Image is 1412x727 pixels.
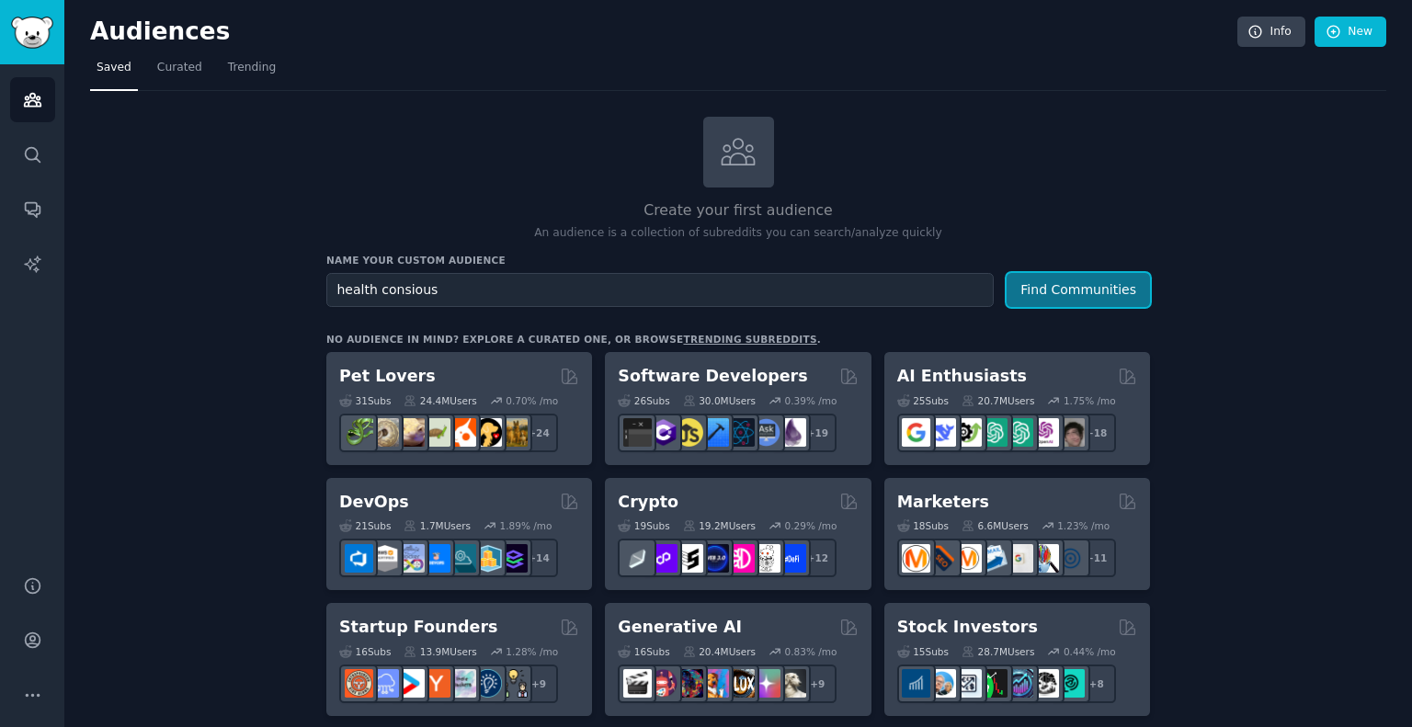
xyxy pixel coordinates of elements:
img: defi_ [778,544,806,573]
div: 30.0M Users [683,394,756,407]
img: OpenAIDev [1031,418,1059,447]
a: Trending [222,53,282,91]
div: 19.2M Users [683,519,756,532]
h2: Software Developers [618,365,807,388]
img: aivideo [623,669,652,698]
img: indiehackers [448,669,476,698]
img: EntrepreneurRideAlong [345,669,373,698]
img: content_marketing [902,544,930,573]
div: 16 Sub s [339,645,391,658]
input: Pick a short name, like "Digital Marketers" or "Movie-Goers" [326,273,994,307]
img: reactnative [726,418,755,447]
img: ethfinance [623,544,652,573]
img: PetAdvice [473,418,502,447]
div: 1.23 % /mo [1057,519,1110,532]
img: DeepSeek [928,418,956,447]
img: defiblockchain [726,544,755,573]
img: technicalanalysis [1056,669,1085,698]
img: dalle2 [649,669,678,698]
div: + 18 [1077,414,1116,452]
span: Curated [157,60,202,76]
img: ballpython [370,418,399,447]
h2: Pet Lovers [339,365,436,388]
img: Entrepreneurship [473,669,502,698]
div: 6.6M Users [962,519,1029,532]
div: + 8 [1077,665,1116,703]
img: leopardgeckos [396,418,425,447]
img: learnjavascript [675,418,703,447]
img: Forex [953,669,982,698]
img: dogbreed [499,418,528,447]
a: Info [1237,17,1305,48]
a: Saved [90,53,138,91]
div: 25 Sub s [897,394,949,407]
h2: AI Enthusiasts [897,365,1027,388]
img: herpetology [345,418,373,447]
div: 26 Sub s [618,394,669,407]
img: Docker_DevOps [396,544,425,573]
img: csharp [649,418,678,447]
div: No audience in mind? Explore a curated one, or browse . [326,333,821,346]
a: trending subreddits [683,334,816,345]
div: 1.75 % /mo [1064,394,1116,407]
img: ArtificalIntelligence [1056,418,1085,447]
img: AskComputerScience [752,418,780,447]
h2: DevOps [339,491,409,514]
img: ycombinator [422,669,450,698]
h2: Crypto [618,491,678,514]
div: 20.7M Users [962,394,1034,407]
div: + 9 [798,665,837,703]
div: 20.4M Users [683,645,756,658]
div: 24.4M Users [404,394,476,407]
div: 0.70 % /mo [506,394,558,407]
div: + 19 [798,414,837,452]
img: web3 [700,544,729,573]
h2: Generative AI [618,616,742,639]
img: FluxAI [726,669,755,698]
div: 13.9M Users [404,645,476,658]
img: sdforall [700,669,729,698]
span: Trending [228,60,276,76]
h2: Startup Founders [339,616,497,639]
div: + 9 [519,665,558,703]
h2: Stock Investors [897,616,1038,639]
img: PlatformEngineers [499,544,528,573]
img: azuredevops [345,544,373,573]
div: 0.29 % /mo [785,519,837,532]
h3: Name your custom audience [326,254,1150,267]
h2: Marketers [897,491,989,514]
div: 19 Sub s [618,519,669,532]
img: cockatiel [448,418,476,447]
span: Saved [97,60,131,76]
div: + 11 [1077,539,1116,577]
img: DreamBooth [778,669,806,698]
img: ethstaker [675,544,703,573]
img: MarketingResearch [1031,544,1059,573]
button: Find Communities [1007,273,1150,307]
img: bigseo [928,544,956,573]
div: 0.83 % /mo [785,645,837,658]
img: starryai [752,669,780,698]
img: turtle [422,418,450,447]
div: 0.44 % /mo [1064,645,1116,658]
img: Trading [979,669,1008,698]
img: GummySearch logo [11,17,53,49]
h2: Audiences [90,17,1237,47]
img: startup [396,669,425,698]
img: chatgpt_promptDesign [979,418,1008,447]
img: Emailmarketing [979,544,1008,573]
a: New [1315,17,1386,48]
img: GoogleGeminiAI [902,418,930,447]
img: CryptoNews [752,544,780,573]
img: iOSProgramming [700,418,729,447]
a: Curated [151,53,209,91]
img: AskMarketing [953,544,982,573]
div: 21 Sub s [339,519,391,532]
div: 0.39 % /mo [785,394,837,407]
img: StocksAndTrading [1005,669,1033,698]
div: + 12 [798,539,837,577]
img: growmybusiness [499,669,528,698]
div: + 14 [519,539,558,577]
h2: Create your first audience [326,199,1150,222]
div: 1.28 % /mo [506,645,558,658]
